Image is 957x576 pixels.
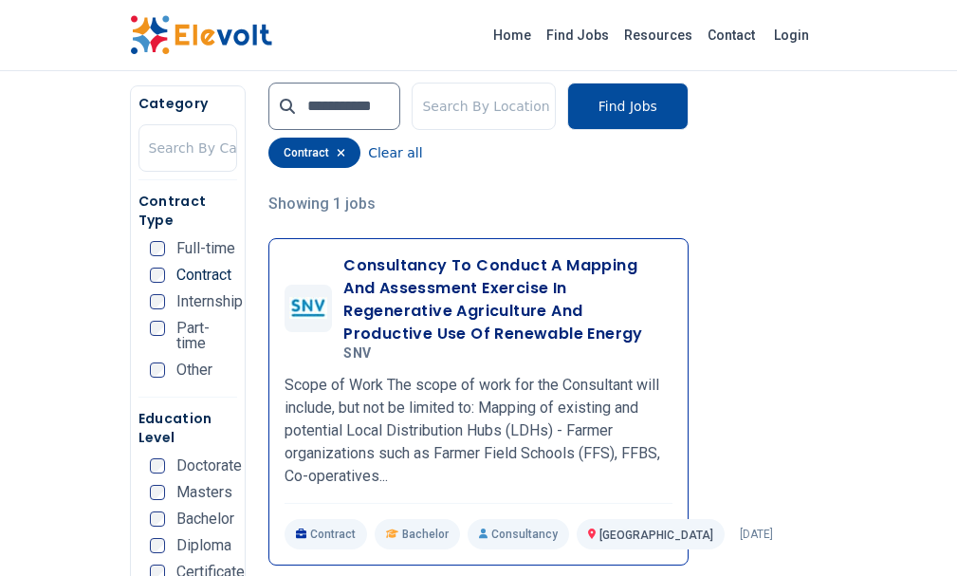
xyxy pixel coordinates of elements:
[567,83,689,130] button: Find Jobs
[468,519,569,549] p: Consultancy
[486,20,539,50] a: Home
[285,374,672,488] p: Scope of Work The scope of work for the Consultant will include, but not be limited to: Mapping o...
[150,511,165,527] input: Bachelor
[138,192,238,230] h5: Contract Type
[176,458,242,474] span: Doctorate
[150,321,165,336] input: Part-time
[402,527,449,542] span: Bachelor
[176,321,238,351] span: Part-time
[150,241,165,256] input: Full-time
[176,241,235,256] span: Full-time
[176,511,234,527] span: Bachelor
[150,538,165,553] input: Diploma
[268,138,360,168] div: contract
[343,254,672,345] h3: Consultancy To Conduct A Mapping And Assessment Exercise In Regenerative Agriculture And Producti...
[150,485,165,500] input: Masters
[599,529,713,542] span: [GEOGRAPHIC_DATA]
[763,16,820,54] a: Login
[150,362,165,378] input: Other
[862,485,957,576] iframe: Chat Widget
[700,20,763,50] a: Contact
[343,345,371,362] span: SNV
[268,193,689,215] p: Showing 1 jobs
[138,409,238,447] h5: Education Level
[617,20,700,50] a: Resources
[285,254,672,549] a: SNVConsultancy To Conduct A Mapping And Assessment Exercise In Regenerative Agriculture And Produ...
[285,519,367,549] p: Contract
[289,297,327,319] img: SNV
[130,15,272,55] img: Elevolt
[176,268,231,283] span: Contract
[176,362,212,378] span: Other
[176,485,232,500] span: Masters
[150,294,165,309] input: Internship
[539,20,617,50] a: Find Jobs
[138,94,238,113] h5: Category
[176,538,231,553] span: Diploma
[150,268,165,283] input: Contract
[176,294,243,309] span: Internship
[368,138,422,168] button: Clear all
[150,458,165,474] input: Doctorate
